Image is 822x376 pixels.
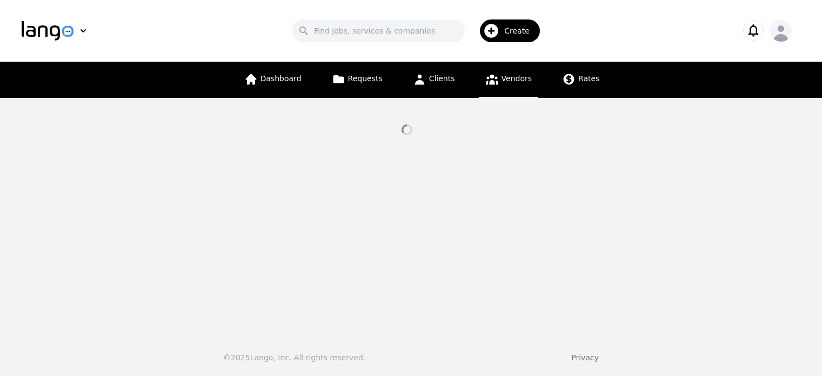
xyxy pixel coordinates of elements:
a: Rates [556,62,606,98]
div: © 2025 Lango, Inc. All rights reserved. [223,352,365,363]
button: Create [465,15,546,47]
a: Privacy [571,353,599,362]
a: Dashboard [238,62,308,98]
span: Dashboard [260,74,302,83]
span: Create [504,25,537,36]
a: Requests [325,62,389,98]
a: Clients [406,62,462,98]
span: Vendors [502,74,532,83]
span: Requests [348,74,383,83]
img: Logo [22,21,73,41]
span: Clients [429,74,455,83]
span: Rates [578,74,599,83]
input: Find jobs, services & companies [292,19,465,42]
a: Vendors [479,62,538,98]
